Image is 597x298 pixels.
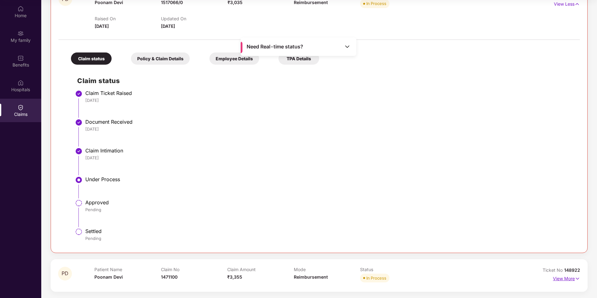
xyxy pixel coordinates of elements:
span: 148922 [564,267,580,273]
div: Claim status [71,52,112,65]
div: Pending [85,236,574,241]
div: In Process [366,0,386,7]
h2: Claim status [77,76,574,86]
img: svg+xml;base64,PHN2ZyBpZD0iQ2xhaW0iIHhtbG5zPSJodHRwOi8vd3d3LnczLm9yZy8yMDAwL3N2ZyIgd2lkdGg9IjIwIi... [18,104,24,111]
div: Under Process [85,176,574,182]
span: PD [62,271,68,276]
img: svg+xml;base64,PHN2ZyBpZD0iU3RlcC1Eb25lLTMyeDMyIiB4bWxucz0iaHR0cDovL3d3dy53My5vcmcvMjAwMC9zdmciIH... [75,147,83,155]
img: svg+xml;base64,PHN2ZyBpZD0iU3RlcC1QZW5kaW5nLTMyeDMyIiB4bWxucz0iaHR0cDovL3d3dy53My5vcmcvMjAwMC9zdm... [75,199,83,207]
p: Mode [294,267,360,272]
img: svg+xml;base64,PHN2ZyBpZD0iSG9zcGl0YWxzIiB4bWxucz0iaHR0cDovL3d3dy53My5vcmcvMjAwMC9zdmciIHdpZHRoPS... [18,80,24,86]
p: Raised On [95,16,161,21]
div: Claim Ticket Raised [85,90,574,96]
span: Ticket No [543,267,564,273]
p: Status [360,267,427,272]
div: [DATE] [85,126,574,132]
p: Patient Name [94,267,161,272]
div: Policy & Claim Details [131,52,190,65]
div: Approved [85,199,574,206]
p: View More [553,274,580,282]
div: Pending [85,207,574,212]
img: svg+xml;base64,PHN2ZyBpZD0iSG9tZSIgeG1sbnM9Imh0dHA6Ly93d3cudzMub3JnLzIwMDAvc3ZnIiB3aWR0aD0iMjAiIG... [18,6,24,12]
div: Employee Details [209,52,259,65]
p: Claim Amount [227,267,294,272]
span: ₹3,355 [227,274,242,280]
p: Updated On [161,16,227,21]
img: Toggle Icon [344,43,350,50]
img: svg+xml;base64,PHN2ZyBpZD0iU3RlcC1QZW5kaW5nLTMyeDMyIiB4bWxucz0iaHR0cDovL3d3dy53My5vcmcvMjAwMC9zdm... [75,228,83,236]
div: Document Received [85,119,574,125]
img: svg+xml;base64,PHN2ZyB4bWxucz0iaHR0cDovL3d3dy53My5vcmcvMjAwMC9zdmciIHdpZHRoPSIxNyIgaGVpZ2h0PSIxNy... [574,1,580,7]
div: [DATE] [85,97,574,103]
div: In Process [366,275,386,281]
span: [DATE] [95,23,109,29]
div: Settled [85,228,574,234]
img: svg+xml;base64,PHN2ZyBpZD0iU3RlcC1BY3RpdmUtMzJ4MzIiIHhtbG5zPSJodHRwOi8vd3d3LnczLm9yZy8yMDAwL3N2Zy... [75,176,83,184]
div: Claim Intimation [85,147,574,154]
img: svg+xml;base64,PHN2ZyB4bWxucz0iaHR0cDovL3d3dy53My5vcmcvMjAwMC9zdmciIHdpZHRoPSIxNyIgaGVpZ2h0PSIxNy... [575,275,580,282]
span: 1471100 [161,274,178,280]
img: svg+xml;base64,PHN2ZyBpZD0iU3RlcC1Eb25lLTMyeDMyIiB4bWxucz0iaHR0cDovL3d3dy53My5vcmcvMjAwMC9zdmciIH... [75,119,83,126]
span: Poonam Devi [94,274,123,280]
img: svg+xml;base64,PHN2ZyBpZD0iU3RlcC1Eb25lLTMyeDMyIiB4bWxucz0iaHR0cDovL3d3dy53My5vcmcvMjAwMC9zdmciIH... [75,90,83,97]
div: TPA Details [278,52,319,65]
span: Need Real-time status? [247,43,303,50]
span: [DATE] [161,23,175,29]
img: svg+xml;base64,PHN2ZyBpZD0iQmVuZWZpdHMiIHhtbG5zPSJodHRwOi8vd3d3LnczLm9yZy8yMDAwL3N2ZyIgd2lkdGg9Ij... [18,55,24,61]
p: Claim No [161,267,228,272]
div: [DATE] [85,155,574,161]
span: Reimbursement [294,274,328,280]
img: svg+xml;base64,PHN2ZyB3aWR0aD0iMjAiIGhlaWdodD0iMjAiIHZpZXdCb3g9IjAgMCAyMCAyMCIgZmlsbD0ibm9uZSIgeG... [18,30,24,37]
